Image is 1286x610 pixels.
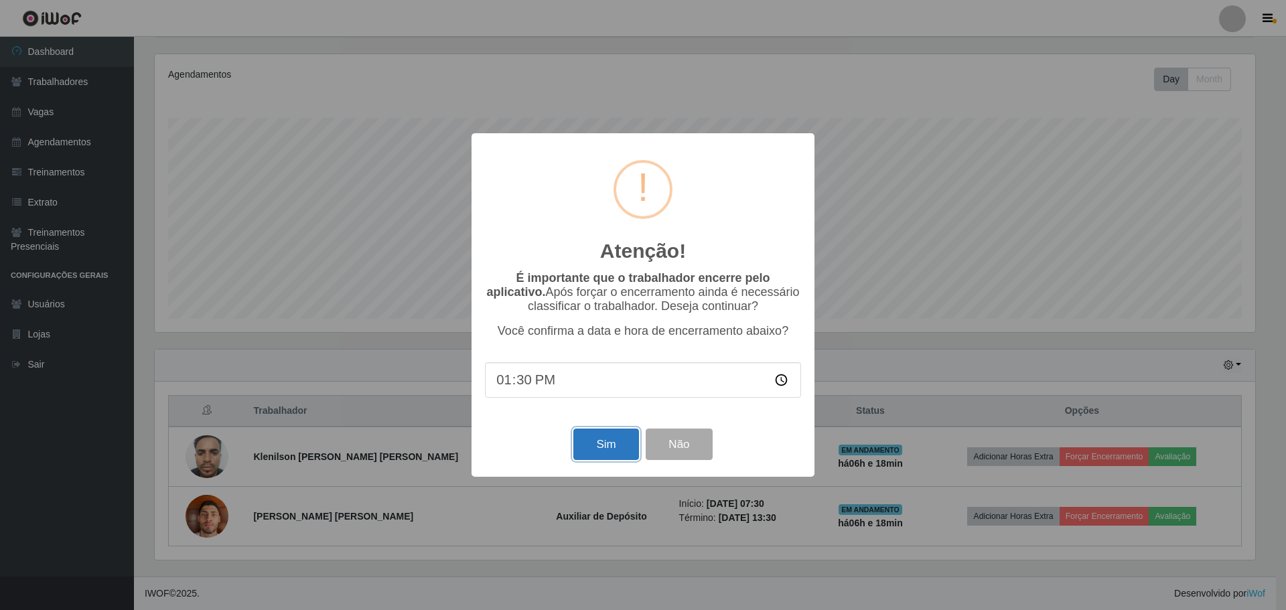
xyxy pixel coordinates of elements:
p: Você confirma a data e hora de encerramento abaixo? [485,324,801,338]
button: Sim [573,429,638,460]
p: Após forçar o encerramento ainda é necessário classificar o trabalhador. Deseja continuar? [485,271,801,313]
button: Não [646,429,712,460]
b: É importante que o trabalhador encerre pelo aplicativo. [486,271,770,299]
h2: Atenção! [600,239,686,263]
